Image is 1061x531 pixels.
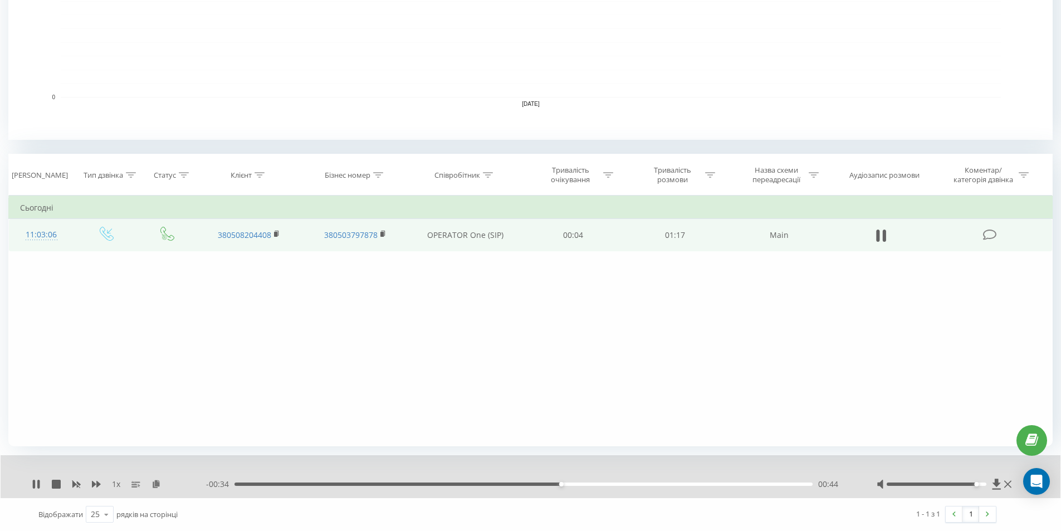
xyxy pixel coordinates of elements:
[20,224,63,246] div: 11:03:06
[9,197,1053,219] td: Сьогодні
[154,170,176,180] div: Статус
[206,479,234,490] span: - 00:34
[38,509,83,519] span: Відображати
[116,509,178,519] span: рядків на сторінці
[916,508,940,519] div: 1 - 1 з 1
[408,219,522,251] td: OPERATOR One (SIP)
[434,170,480,180] div: Співробітник
[559,482,564,486] div: Accessibility label
[324,230,378,240] a: 380503797878
[726,219,832,251] td: Main
[112,479,120,490] span: 1 x
[52,94,55,100] text: 0
[231,170,252,180] div: Клієнт
[522,219,624,251] td: 00:04
[541,165,600,184] div: Тривалість очікування
[818,479,838,490] span: 00:44
[951,165,1016,184] div: Коментар/категорія дзвінка
[325,170,370,180] div: Бізнес номер
[643,165,702,184] div: Тривалість розмови
[624,219,726,251] td: 01:17
[849,170,920,180] div: Аудіозапис розмови
[962,506,979,522] a: 1
[91,509,100,520] div: 25
[974,482,979,486] div: Accessibility label
[522,101,540,107] text: [DATE]
[218,230,271,240] a: 380508204408
[12,170,68,180] div: [PERSON_NAME]
[746,165,806,184] div: Назва схеми переадресації
[1023,468,1050,495] div: Open Intercom Messenger
[84,170,123,180] div: Тип дзвінка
